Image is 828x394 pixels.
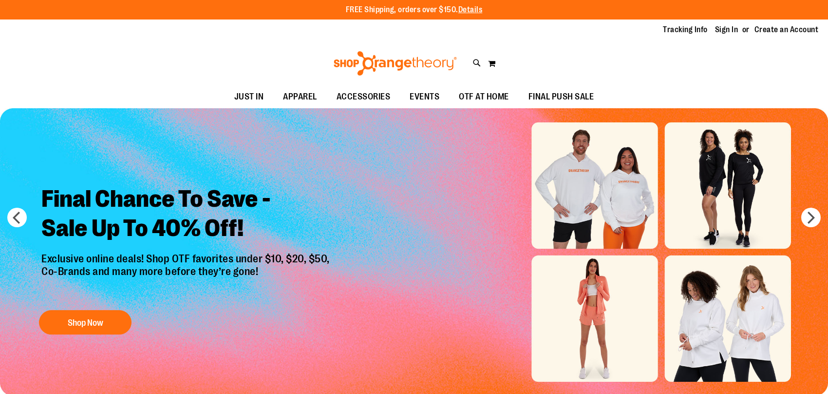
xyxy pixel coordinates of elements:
a: Sign In [715,24,738,35]
a: Final Chance To Save -Sale Up To 40% Off! Exclusive online deals! Shop OTF favorites under $10, $... [34,177,339,339]
span: EVENTS [410,86,439,108]
span: ACCESSORIES [337,86,391,108]
span: JUST IN [234,86,264,108]
button: Shop Now [39,310,132,335]
a: Details [458,5,483,14]
span: APPAREL [283,86,317,108]
h2: Final Chance To Save - Sale Up To 40% Off! [34,177,339,253]
img: Shop Orangetheory [332,51,458,76]
p: FREE Shipping, orders over $150. [346,4,483,16]
span: FINAL PUSH SALE [528,86,594,108]
button: prev [7,208,27,227]
p: Exclusive online deals! Shop OTF favorites under $10, $20, $50, Co-Brands and many more before th... [34,253,339,300]
span: OTF AT HOME [459,86,509,108]
a: Create an Account [754,24,819,35]
button: next [801,208,821,227]
a: Tracking Info [663,24,708,35]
